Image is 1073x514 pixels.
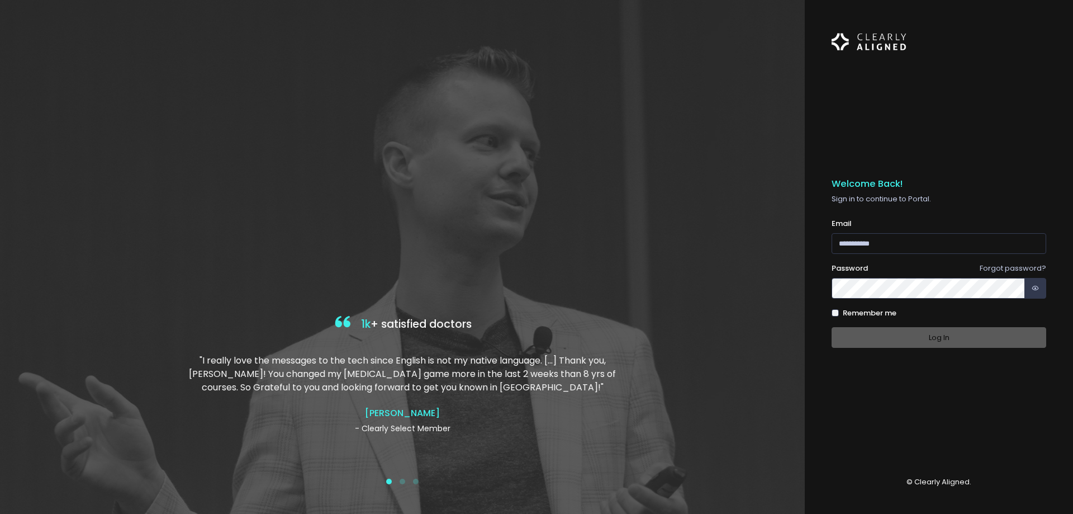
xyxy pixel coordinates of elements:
h4: + satisfied doctors [186,313,619,336]
h4: [PERSON_NAME] [186,408,619,418]
p: "I really love the messages to the tech since English is not my native language. […] Thank you, [... [186,354,619,394]
label: Remember me [843,308,896,319]
span: 1k [361,317,371,332]
label: Password [832,263,868,274]
a: Forgot password? [980,263,1046,273]
img: Logo Horizontal [832,27,906,57]
p: - Clearly Select Member [186,423,619,435]
h5: Welcome Back! [832,178,1046,190]
p: © Clearly Aligned. [832,477,1046,488]
p: Sign in to continue to Portal. [832,194,1046,205]
label: Email [832,218,852,229]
